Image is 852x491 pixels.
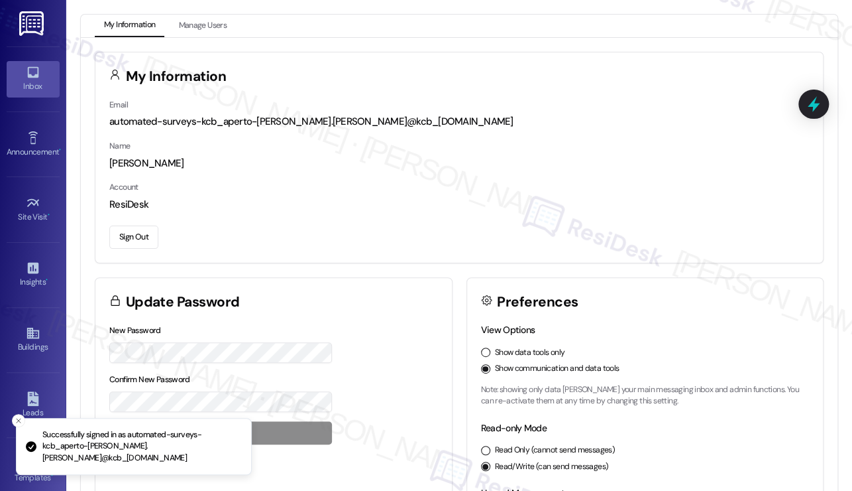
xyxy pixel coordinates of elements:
span: • [46,275,48,285]
label: View Options [481,324,535,336]
a: Insights • [7,257,60,293]
button: Manage Users [169,15,236,37]
label: Name [109,141,131,151]
label: Read-only Mode [481,422,547,434]
a: Site Visit • [7,192,60,228]
span: • [59,145,61,155]
p: Note: showing only data [PERSON_NAME] your main messaging inbox and admin functions. You can re-a... [481,384,810,407]
div: ResiDesk [109,198,809,212]
label: Email [109,100,128,110]
h3: My Information [126,70,227,84]
a: Templates • [7,453,60,488]
label: Read/Write (can send messages) [495,461,609,473]
a: Buildings [7,322,60,358]
div: automated-surveys-kcb_aperto-[PERSON_NAME].[PERSON_NAME]@kcb_[DOMAIN_NAME] [109,115,809,129]
span: • [51,471,53,480]
label: New Password [109,325,161,336]
a: Leads [7,387,60,423]
button: My Information [95,15,164,37]
label: Show communication and data tools [495,363,619,375]
label: Confirm New Password [109,374,190,385]
button: Close toast [12,414,25,427]
label: Read Only (cannot send messages) [495,445,615,456]
label: Account [109,182,138,192]
div: [PERSON_NAME] [109,157,809,171]
img: ResiDesk Logo [19,11,46,36]
h3: Preferences [497,295,578,309]
button: Sign Out [109,226,158,249]
h3: Update Password [126,295,240,309]
p: Successfully signed in as automated-surveys-kcb_aperto-[PERSON_NAME].[PERSON_NAME]@kcb_[DOMAIN_NAME] [42,429,240,464]
a: Inbox [7,61,60,97]
label: Show data tools only [495,347,565,359]
span: • [48,210,50,220]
